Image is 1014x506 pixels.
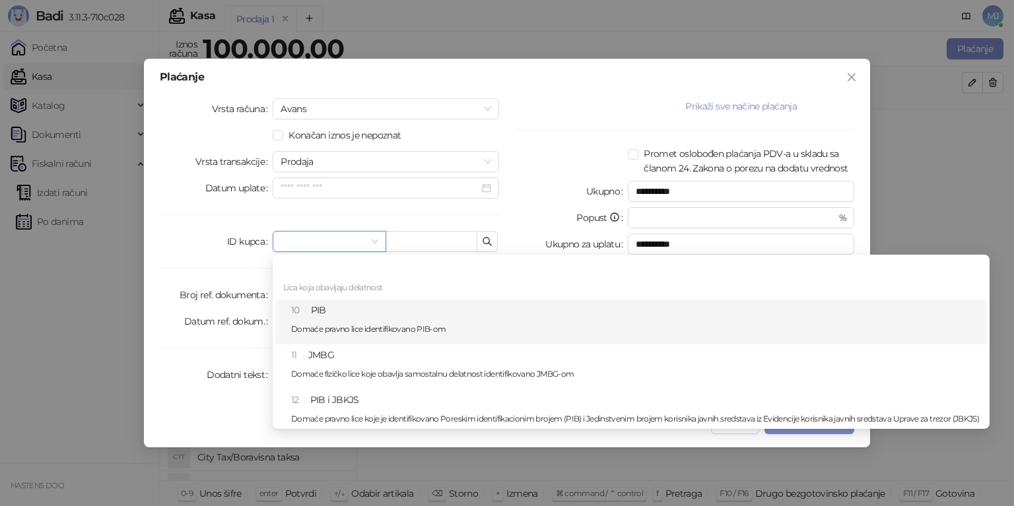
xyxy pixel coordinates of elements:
label: ID kupca [227,231,273,252]
label: Datum ref. dokum. [184,311,273,332]
label: Broj ref. dokumenta [180,284,273,305]
span: Prodaja [281,152,491,172]
label: Dodatni tekst [207,364,273,385]
button: Close [841,67,862,88]
div: PIB [291,303,979,341]
span: Avans [281,99,491,119]
div: PIB i JBKJS [291,393,979,431]
span: close [846,72,857,82]
p: Domaće pravno lice koje je identifikovano Poreskim identifikacionim brojem (PIB) i Jedinstvenim b... [291,415,979,423]
p: Domaće fizičko lice koje obavlja samostalnu delatnost identifikovano JMBG-om [291,370,979,378]
div: Plaćanje [160,72,854,82]
button: Prikaži sve načine plaćanja [628,98,854,114]
label: Popust [576,207,628,228]
label: Vrsta računa [212,98,273,119]
input: Datum uplate [281,181,479,195]
label: Datum uplate [205,177,273,199]
span: Konačan iznos je nepoznat [283,128,406,142]
div: JMBG [291,348,979,386]
label: Ukupno za uplatu [545,234,628,255]
p: Domaće pravno lice identifikovano PIB-om [291,325,979,333]
span: Promet oslobođen plaćanja PDV-a u skladu sa članom 24. Zakona o porezu na dodatu vrednost [638,146,854,175]
span: Zatvori [841,72,862,82]
span: 12 [291,394,299,406]
span: 11 [291,349,297,361]
label: Ukupno [586,181,628,202]
label: Vrsta transakcije [195,151,273,172]
span: 10 [291,304,300,316]
div: Lica koja obavljaju delatnost [275,278,987,300]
